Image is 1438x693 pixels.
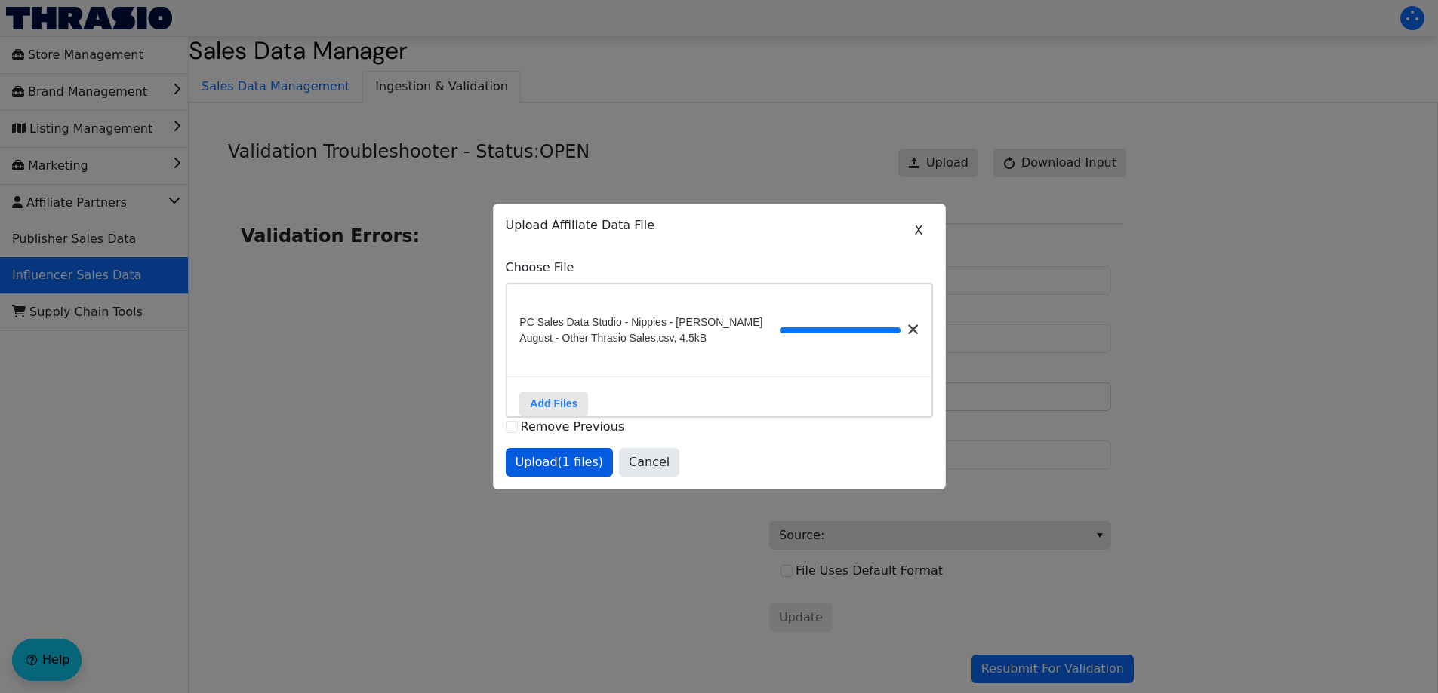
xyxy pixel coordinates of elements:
[519,314,779,346] span: PC Sales Data Studio - Nippies - [PERSON_NAME] August - Other Thrasio Sales.csv, 4.5kB
[516,453,604,471] span: Upload (1 files)
[506,448,614,477] button: Upload(1 files)
[506,259,933,277] label: Choose File
[506,216,933,235] p: Upload Affiliate Data File
[905,216,933,245] button: X
[629,453,670,471] span: Cancel
[519,392,588,416] label: Add Files
[619,448,679,477] button: Cancel
[915,222,923,240] span: X
[521,419,625,434] label: Remove Previous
